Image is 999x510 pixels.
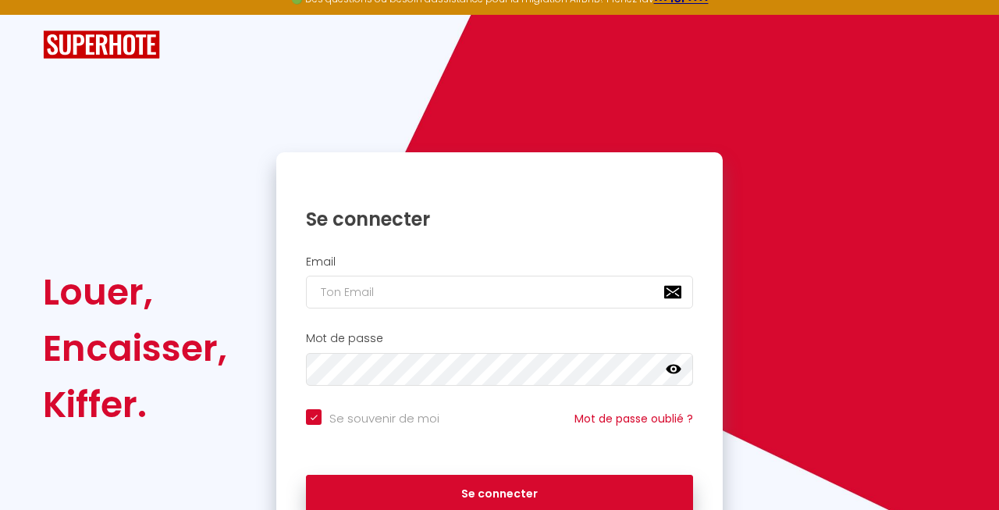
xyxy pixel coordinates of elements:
h2: Mot de passe [306,332,693,345]
a: Mot de passe oublié ? [574,411,693,426]
img: SuperHote logo [43,30,160,59]
h1: Se connecter [306,207,693,231]
div: Kiffer. [43,376,227,433]
div: Encaisser, [43,320,227,376]
div: Louer, [43,264,227,320]
input: Ton Email [306,276,693,308]
h2: Email [306,255,693,269]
